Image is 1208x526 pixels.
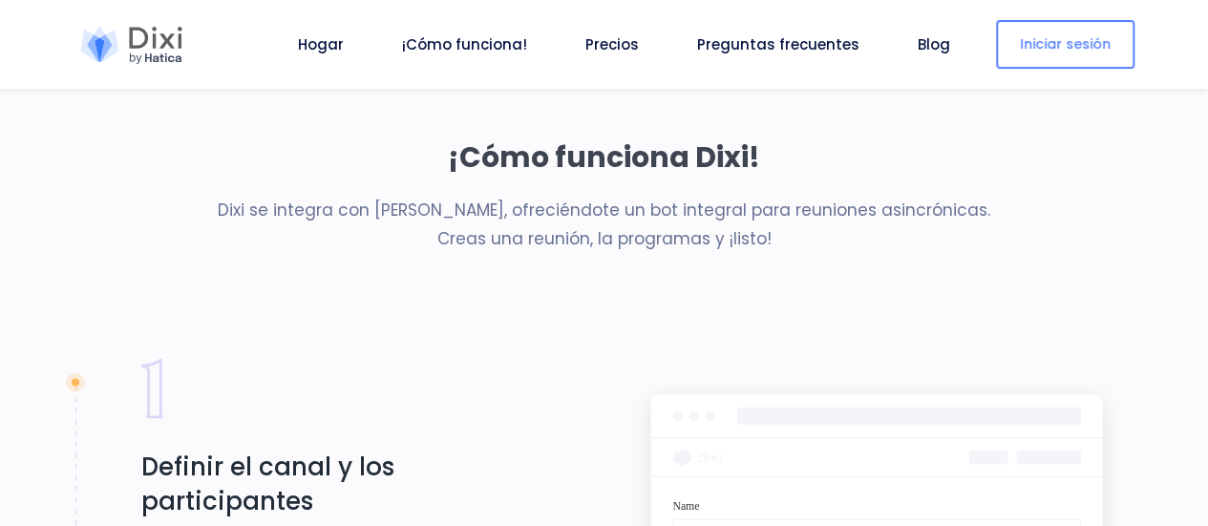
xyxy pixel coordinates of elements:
font: Preguntas frecuentes [697,34,859,54]
font: Precios [585,34,639,54]
a: Blog [910,33,958,55]
a: Preguntas frecuentes [689,33,867,55]
font: ¡Cómo funciona Dixi! [448,137,760,178]
font: Creas una reunión, la programas y ¡listo! [437,227,772,250]
font: Hogar [298,34,344,54]
a: ¡Cómo funciona! [394,33,535,55]
font: Dixi se integra con [PERSON_NAME], ofreciéndote un bot integral para reuniones asincrónicas. [218,199,990,221]
a: Hogar [290,33,351,55]
font: Definir el canal y los participantes [141,449,394,517]
font: Blog [918,34,950,54]
img: número_1 [141,358,164,418]
font: ¡Cómo funciona! [402,34,527,54]
a: Iniciar sesión [996,20,1134,69]
a: Precios [578,33,646,55]
font: Iniciar sesión [1020,34,1111,53]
